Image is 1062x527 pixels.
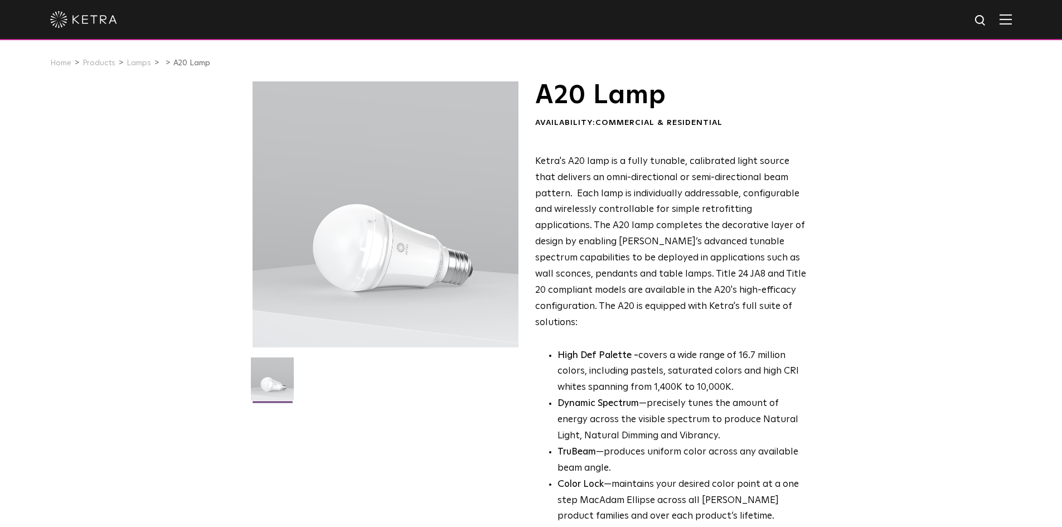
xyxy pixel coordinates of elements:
[535,157,806,327] span: Ketra's A20 lamp is a fully tunable, calibrated light source that delivers an omni-directional or...
[50,11,117,28] img: ketra-logo-2019-white
[251,357,294,409] img: A20-Lamp-2021-Web-Square
[535,81,807,109] h1: A20 Lamp
[557,396,807,444] li: —precisely tunes the amount of energy across the visible spectrum to produce Natural Light, Natur...
[557,348,807,397] p: covers a wide range of 16.7 million colors, including pastels, saturated colors and high CRI whit...
[557,351,638,360] strong: High Def Palette -
[173,59,210,67] a: A20 Lamp
[1000,14,1012,25] img: Hamburger%20Nav.svg
[595,119,722,127] span: Commercial & Residential
[557,480,604,489] strong: Color Lock
[127,59,151,67] a: Lamps
[974,14,988,28] img: search icon
[557,444,807,477] li: —produces uniform color across any available beam angle.
[83,59,115,67] a: Products
[557,399,639,408] strong: Dynamic Spectrum
[557,477,807,525] li: —maintains your desired color point at a one step MacAdam Ellipse across all [PERSON_NAME] produc...
[50,59,71,67] a: Home
[535,118,807,129] div: Availability:
[557,447,596,457] strong: TruBeam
